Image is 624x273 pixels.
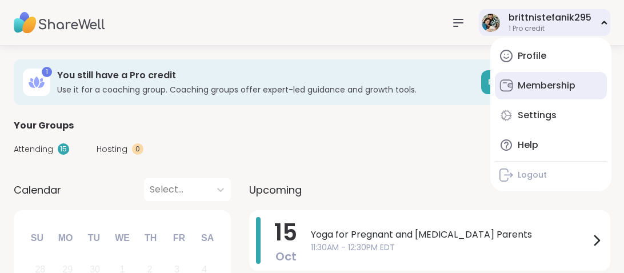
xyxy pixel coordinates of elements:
a: Membership [495,72,607,99]
a: Profile [495,42,607,70]
div: 1 [42,67,52,77]
img: brittnistefanik295 [482,14,500,32]
div: Su [25,226,50,251]
div: Help [518,139,538,151]
img: ShareWell Nav Logo [14,3,105,43]
span: Explore Coaching Groups [488,77,594,87]
div: Tu [81,226,106,251]
a: Help [495,131,607,159]
span: Your Groups [14,119,74,133]
a: Logout [495,164,607,187]
div: Fr [166,226,191,251]
span: 15 [274,216,297,248]
div: Profile [518,50,546,62]
div: brittnistefanik295 [509,11,591,24]
div: Settings [518,109,557,122]
div: Membership [518,79,575,92]
div: Sa [195,226,220,251]
span: Upcoming [249,182,302,198]
div: Mo [53,226,78,251]
h3: Use it for a coaching group. Coaching groups offer expert-led guidance and growth tools. [57,84,474,95]
span: Yoga for Pregnant and [MEDICAL_DATA] Parents [311,228,590,242]
div: 0 [132,143,143,155]
a: Explore Coaching Groups [481,70,601,94]
a: Settings [495,102,607,129]
span: Oct [275,248,297,264]
div: We [110,226,135,251]
span: 11:30AM - 12:30PM EDT [311,242,590,254]
div: Th [138,226,163,251]
div: 15 [58,143,69,155]
div: 1 Pro credit [509,24,591,34]
span: Attending [14,143,53,155]
span: Calendar [14,182,61,198]
div: Logout [518,170,547,181]
span: Hosting [97,143,127,155]
h3: You still have a Pro credit [57,69,474,82]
